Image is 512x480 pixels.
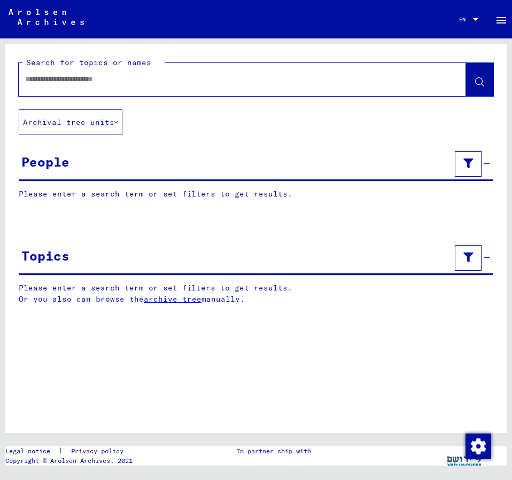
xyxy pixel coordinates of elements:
[491,9,512,30] button: Toggle sidenav
[19,109,122,135] button: Archival tree units
[21,152,69,171] div: People
[5,446,136,456] div: |
[5,456,136,466] p: Copyright © Arolsen Archives, 2021
[459,17,471,22] span: EN
[19,188,493,200] p: Please enter a search term or set filters to get results.
[144,294,201,304] a: archive tree
[26,58,151,67] mat-label: Search for topics or names
[5,446,59,456] a: Legal notice
[21,246,69,265] div: Topics
[63,446,136,456] a: Privacy policy
[236,446,311,456] p: In partner ship with
[445,446,485,473] img: yv_logo.png
[9,9,84,25] img: Arolsen_neg.svg
[466,434,491,459] img: Change consent
[19,282,493,305] p: Please enter a search term or set filters to get results. Or you also can browse the manually.
[465,433,491,459] div: Change consent
[495,14,508,27] mat-icon: Side nav toggle icon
